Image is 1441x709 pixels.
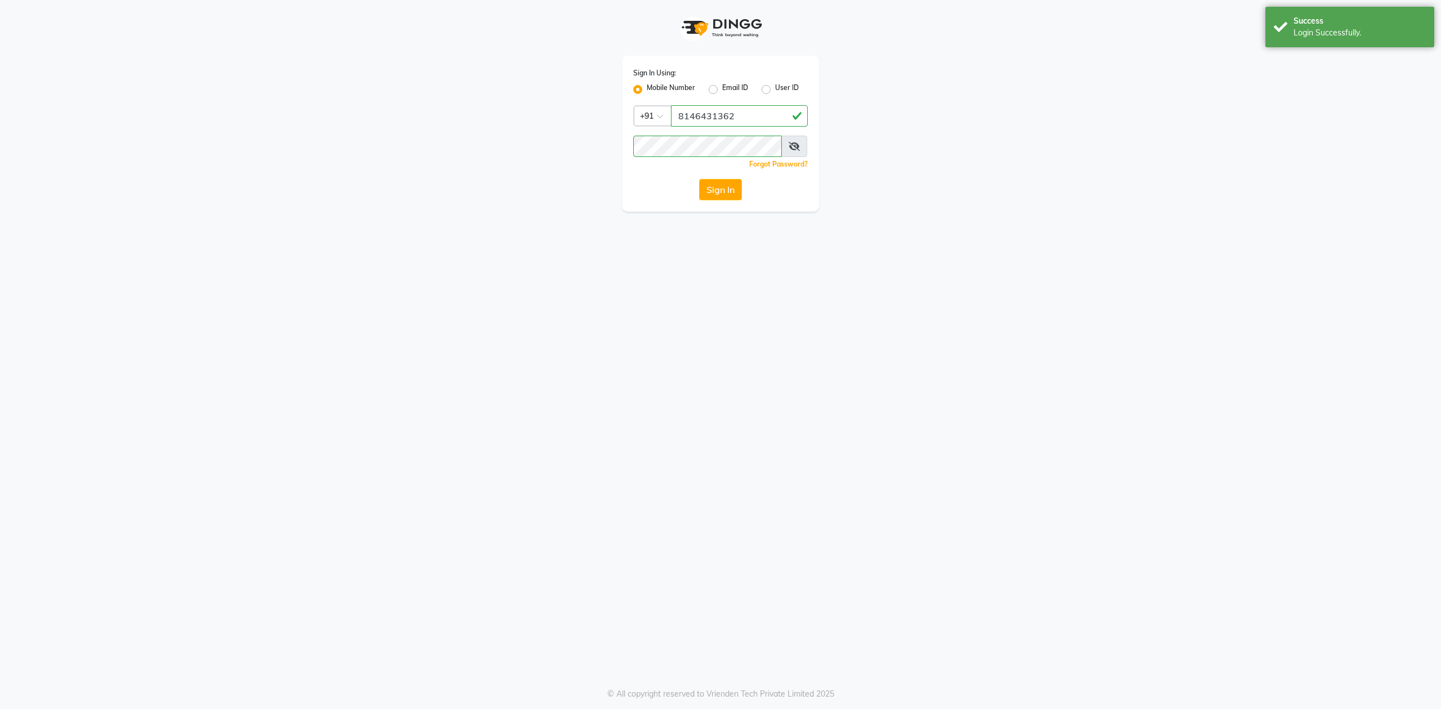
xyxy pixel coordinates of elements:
a: Forgot Password? [749,160,808,168]
label: User ID [775,83,799,96]
label: Email ID [722,83,748,96]
img: logo1.svg [675,11,766,44]
label: Sign In Using: [633,68,676,78]
button: Sign In [699,179,742,200]
input: Username [671,105,808,127]
label: Mobile Number [647,83,695,96]
input: Username [633,136,782,157]
div: Login Successfully. [1294,27,1426,39]
div: Success [1294,15,1426,27]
